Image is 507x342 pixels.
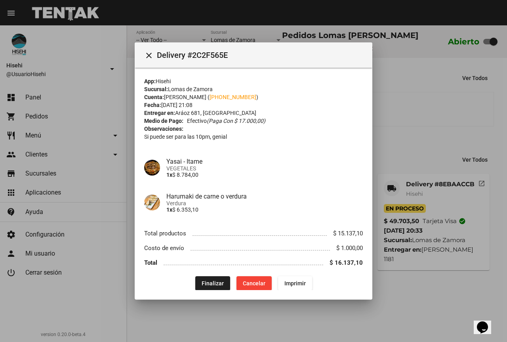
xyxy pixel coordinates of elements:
[187,117,265,125] span: Efectivo
[166,206,363,213] p: $ 6.353,10
[166,172,172,178] b: 1x
[474,310,499,334] iframe: chat widget
[144,117,183,125] strong: Medio de Pago:
[243,280,265,287] span: Cancelar
[166,165,363,172] span: VEGETALES
[202,280,224,287] span: Finalizar
[278,276,312,290] button: Imprimir
[144,126,183,132] strong: Observaciones:
[195,276,230,290] button: Finalizar
[141,47,157,63] button: Cerrar
[144,241,363,256] li: Costo de envío $ 1.000,00
[144,78,156,84] strong: App:
[144,102,161,108] strong: Fecha:
[144,94,164,100] strong: Cuenta:
[144,86,168,92] strong: Sucursal:
[144,226,363,241] li: Total productos $ 15.137,10
[284,280,306,287] span: Imprimir
[166,172,363,178] p: $ 8.784,00
[144,109,363,117] div: Aráoz 681, [GEOGRAPHIC_DATA]
[157,49,366,61] span: Delivery #2C2F565E
[166,193,363,200] h4: Harumaki de carne o verdura
[236,276,272,290] button: Cancelar
[166,206,172,213] b: 1x
[144,77,363,85] div: Hisehi
[144,101,363,109] div: [DATE] 21:08
[166,158,363,165] h4: Yasai - Itame
[210,94,256,100] a: [PHONE_NUMBER]
[144,133,363,141] p: Si puede ser para las 10pm, genial
[144,195,160,210] img: c7714cbc-9e01-4ac3-9d7b-c083ef2cfd1f.jpg
[144,110,175,116] strong: Entregar en:
[144,93,363,101] div: [PERSON_NAME] ( )
[144,160,160,176] img: 335318dc-9905-4575-88e1-00e03d836d55.jpg
[166,200,363,206] span: Verdura
[144,85,363,93] div: Lomas de Zamora
[144,51,154,60] mat-icon: Cerrar
[144,256,363,270] li: Total $ 16.137,10
[207,118,265,124] i: (Paga con $ 17.000,00)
